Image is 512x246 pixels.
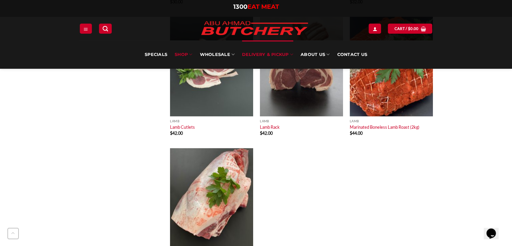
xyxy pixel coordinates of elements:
[484,219,505,239] iframe: chat widget
[260,130,262,136] span: $
[233,3,247,10] span: 1300
[301,40,330,69] a: About Us
[170,130,172,136] span: $
[247,3,279,10] span: EAT MEAT
[260,124,280,130] a: Lamb Rack
[394,26,418,32] span: Cart /
[170,119,253,123] p: Lamb
[80,24,92,33] a: Menu
[388,24,432,33] a: View cart
[242,40,293,69] a: Delivery & Pickup
[350,130,363,136] bdi: 44.00
[337,40,367,69] a: Contact Us
[408,26,419,31] bdi: 0.00
[350,130,352,136] span: $
[260,119,343,123] p: Lamb
[200,40,235,69] a: Wholesale
[260,130,273,136] bdi: 42.00
[170,124,195,130] a: Lamb Cutlets
[369,24,381,33] a: Login
[196,17,313,40] img: Abu Ahmad Butchery
[175,40,192,69] a: SHOP
[7,228,19,239] button: Go to top
[145,40,167,69] a: Specials
[350,119,433,123] p: Lamb
[233,3,279,10] a: 1300EAT MEAT
[408,26,410,32] span: $
[350,124,419,130] a: Marinated Boneless Lamb Roast (2kg)
[170,130,183,136] bdi: 42.00
[99,24,112,33] a: Search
